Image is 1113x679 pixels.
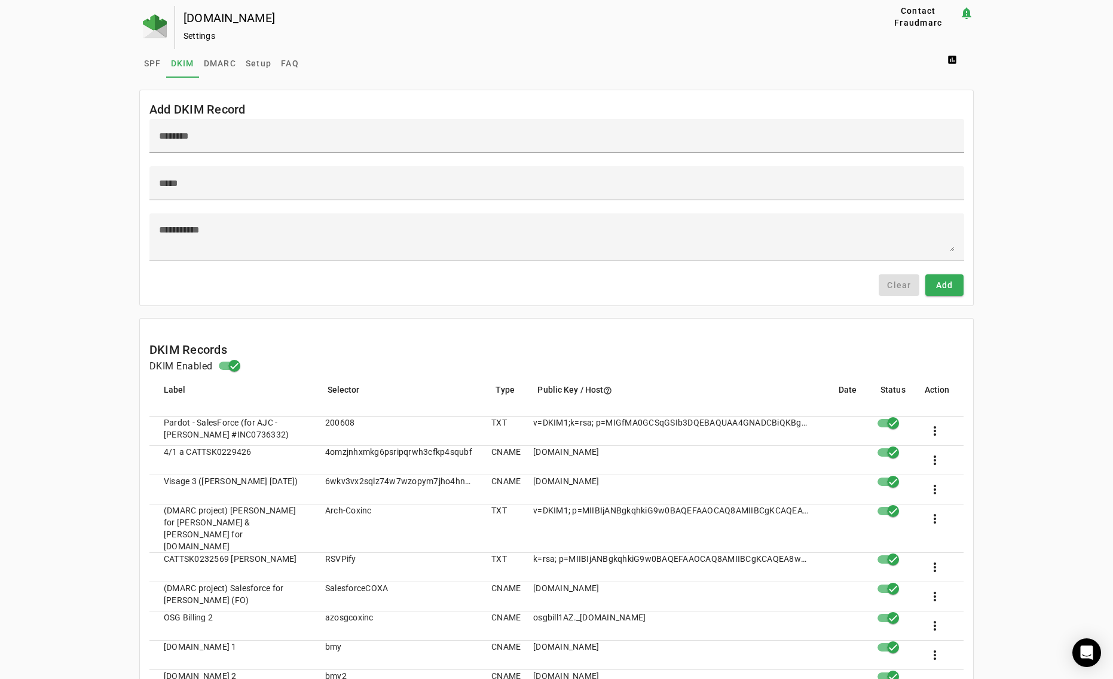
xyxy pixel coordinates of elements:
mat-cell: TXT [482,417,524,446]
mat-cell: CNAME [482,475,524,504]
mat-header-cell: Label [149,383,318,417]
h4: DKIM Enabled [149,359,213,374]
mat-header-cell: Status [871,383,915,417]
span: Setup [246,59,271,68]
span: DKIM [171,59,194,68]
mat-cell: [DOMAIN_NAME] [524,641,820,670]
mat-cell: [DOMAIN_NAME] [524,582,820,611]
mat-cell: CNAME [482,641,524,670]
span: DMARC [204,59,236,68]
mat-cell: v=DKIM1;k=rsa; p=MIGfMA0GCSqGSIb3DQEBAQUAA4GNADCBiQKBgQDGoQCNwAQdJBy23MrShs1EuHqK/dtDC33QrTqgWd9C... [524,417,820,446]
mat-cell: CATTSK0232569 [PERSON_NAME] [149,553,316,582]
mat-cell: CNAME [482,582,524,611]
div: [DOMAIN_NAME] [184,12,839,24]
mat-cell: (DMARC project) Salesforce for [PERSON_NAME] (FO) [149,582,316,611]
mat-cell: TXT [482,504,524,553]
mat-cell: Pardot - SalesForce (for AJC - [PERSON_NAME] #INC0736332) [149,417,316,446]
mat-header-cell: Action [915,383,964,417]
mat-header-cell: Public Key / Host [528,383,829,417]
mat-cell: v=DKIM1; p=MIIBIjANBgkqhkiG9w0BAQEFAAOCAQ8AMIIBCgKCAQEAyNcjOcZuPL/BCgzgsqIlfxQTuDTFHE1wUaH0qHGy8M... [524,504,820,553]
mat-cell: [DOMAIN_NAME] [524,475,820,504]
mat-card-title: Add DKIM Record [149,100,246,119]
mat-cell: CNAME [482,611,524,641]
mat-cell: 4/1 a CATTSK0229426 [149,446,316,475]
a: DKIM [166,49,199,78]
mat-cell: [DOMAIN_NAME] 1 [149,641,316,670]
mat-cell: RSVPify [316,553,482,582]
mat-cell: CNAME [482,446,524,475]
mat-cell: osgbill1AZ._[DOMAIN_NAME] [524,611,820,641]
span: Add [936,279,953,291]
mat-cell: 200608 [316,417,482,446]
a: Setup [241,49,276,78]
mat-header-cell: Selector [318,383,487,417]
mat-cell: 4omzjnhxmkg6psripqrwh3cfkp4squbf [316,446,482,475]
mat-header-cell: Type [486,383,528,417]
mat-card-title: DKIM Records [149,340,227,359]
a: FAQ [276,49,304,78]
mat-cell: 6wkv3vx2sqlz74w7wzopym7jho4hndke [316,475,482,504]
mat-cell: k=rsa; p=MIIBIjANBgkqhkiG9w0BAQEFAAOCAQ8AMIIBCgKCAQEA8wpB8tLgmWO4N5Xvnid6qGC+HHbWjrmvmhPfqIAdJ93b... [524,553,820,582]
mat-cell: Visage 3 ([PERSON_NAME] [DATE]) [149,475,316,504]
span: SPF [144,59,161,68]
button: Contact Fraudmarc [877,6,959,27]
span: FAQ [281,59,299,68]
div: Settings [184,30,839,42]
span: Contact Fraudmarc [882,5,955,29]
a: DMARC [199,49,241,78]
mat-cell: bmy [316,641,482,670]
mat-cell: (DMARC project) [PERSON_NAME] for [PERSON_NAME] & [PERSON_NAME] for [DOMAIN_NAME] [149,504,316,553]
i: help_outline [603,386,612,395]
button: Add [925,274,964,296]
mat-cell: [DOMAIN_NAME] [524,446,820,475]
mat-cell: OSG Billing 2 [149,611,316,641]
mat-cell: Arch-Coxinc [316,504,482,553]
mat-cell: azosgcoxinc [316,611,482,641]
mat-cell: SalesforceCOXA [316,582,482,611]
a: SPF [139,49,166,78]
div: Open Intercom Messenger [1072,638,1101,667]
mat-icon: notification_important [959,6,974,20]
mat-header-cell: Date [829,383,871,417]
img: Fraudmarc Logo [143,14,167,38]
mat-cell: TXT [482,553,524,582]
